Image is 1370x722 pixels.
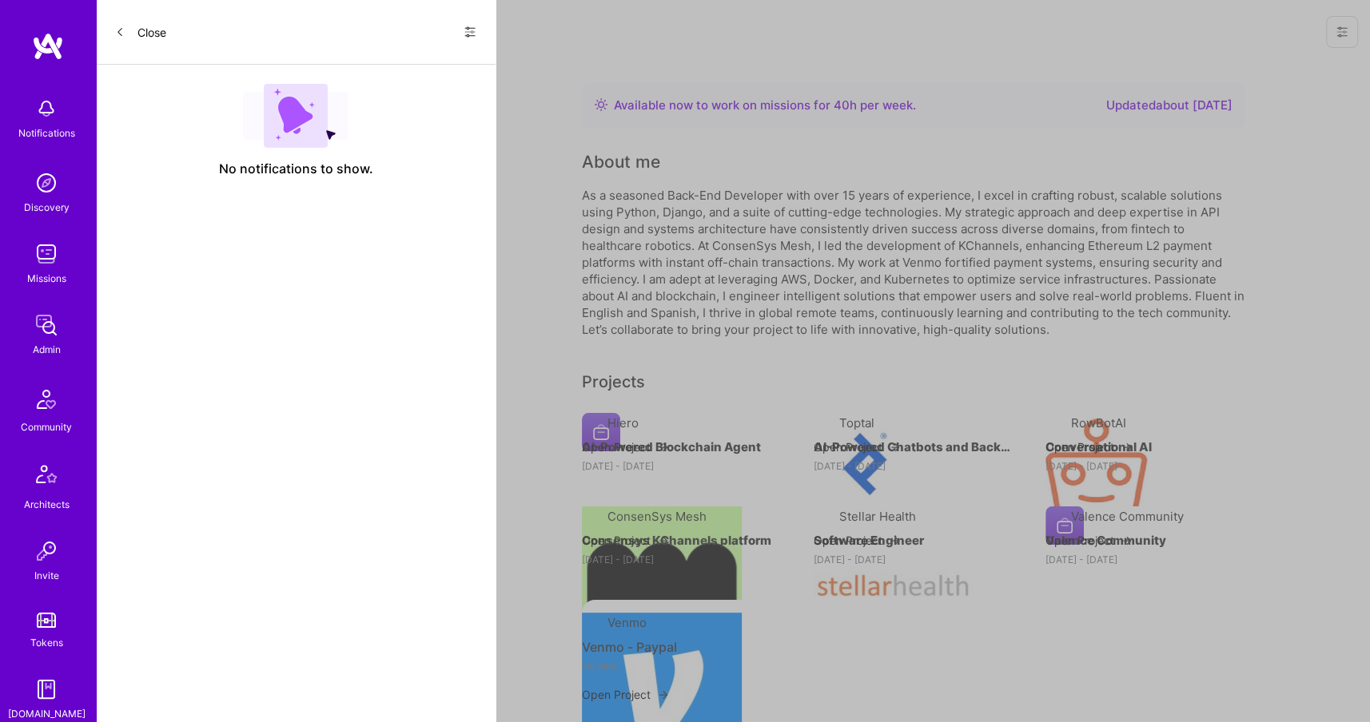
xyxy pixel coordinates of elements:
img: discovery [30,167,62,199]
div: Architects [24,496,70,513]
img: admin teamwork [30,309,62,341]
img: Invite [30,535,62,567]
img: empty [243,84,348,148]
div: Community [21,419,72,435]
img: teamwork [30,238,62,270]
img: logo [32,32,64,61]
div: Admin [33,341,61,358]
div: Tokens [30,634,63,651]
div: Notifications [18,125,75,141]
div: Missions [27,270,66,287]
div: Discovery [24,199,70,216]
div: [DOMAIN_NAME] [8,705,86,722]
img: Architects [27,458,66,496]
div: Invite [34,567,59,584]
img: tokens [37,613,56,628]
img: guide book [30,673,62,705]
img: Community [27,380,66,419]
button: Close [115,19,166,45]
span: No notifications to show. [219,161,373,177]
img: bell [30,93,62,125]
